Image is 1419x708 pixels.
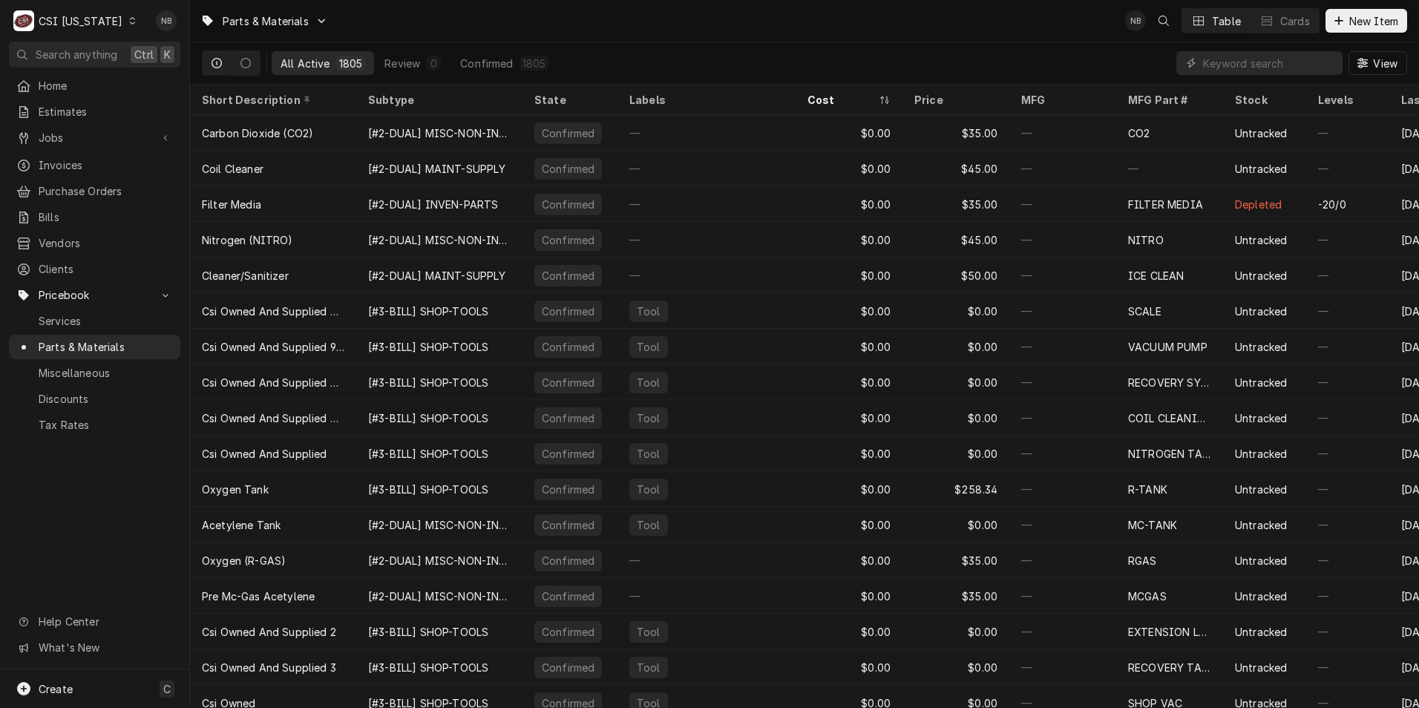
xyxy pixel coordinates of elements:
span: Clients [39,261,173,277]
div: $0.00 [796,578,902,614]
div: Untracked [1235,517,1287,533]
div: — [1306,329,1389,364]
div: [#2-DUAL] MISC-NON-INVEN [368,125,511,141]
div: Oxygen Tank [202,482,269,497]
div: Oxygen (R-GAS) [202,553,286,568]
div: $0.00 [796,400,902,436]
div: $0.00 [796,329,902,364]
span: What's New [39,640,171,655]
span: Vendors [39,235,173,251]
div: 0 [429,56,438,71]
div: Review [384,56,420,71]
div: Tool [635,517,662,533]
div: Pre Mc-Gas Acetylene [202,589,315,604]
a: Purchase Orders [9,179,180,203]
div: -20/0 [1318,197,1346,212]
div: — [1009,471,1116,507]
a: Invoices [9,153,180,177]
a: Discounts [9,387,180,411]
div: Confirmed [540,232,596,248]
div: $35.00 [902,186,1009,222]
div: [#3-BILL] SHOP-TOOLS [368,410,488,426]
div: [#3-BILL] SHOP-TOOLS [368,660,488,675]
div: Untracked [1235,375,1287,390]
button: Open search [1152,9,1176,33]
div: $0.00 [796,293,902,329]
div: — [1009,293,1116,329]
div: NITROGEN TANK [1128,446,1211,462]
div: Confirmed [540,482,596,497]
a: Clients [9,257,180,281]
div: Confirmed [540,161,596,177]
a: Home [9,73,180,98]
div: Cleaner/Sanitizer [202,268,289,283]
span: Services [39,313,173,329]
div: — [1306,222,1389,258]
button: New Item [1325,9,1407,33]
div: MFG Part # [1128,92,1208,108]
div: Confirmed [540,125,596,141]
div: CO2 [1128,125,1150,141]
div: — [1306,578,1389,614]
div: — [1306,115,1389,151]
div: Untracked [1235,232,1287,248]
div: [#2-DUAL] MISC-NON-INVEN [368,589,511,604]
span: Ctrl [134,47,154,62]
div: ICE CLEAN [1128,268,1184,283]
div: Csi Owned And Supplied Cc220 [202,304,344,319]
div: SCALE [1128,304,1161,319]
div: Untracked [1235,660,1287,675]
div: MCGAS [1128,589,1167,604]
div: Confirmed [460,56,513,71]
div: — [617,115,796,151]
div: Untracked [1235,624,1287,640]
span: Discounts [39,391,173,407]
span: Miscellaneous [39,365,173,381]
div: Tool [635,446,662,462]
div: Tool [635,482,662,497]
div: Table [1212,13,1241,29]
span: Help Center [39,614,171,629]
div: $0.00 [902,400,1009,436]
div: — [1306,649,1389,685]
div: $45.00 [902,151,1009,186]
div: — [617,543,796,578]
div: — [1306,507,1389,543]
div: — [1009,329,1116,364]
div: — [1009,436,1116,471]
div: [#3-BILL] SHOP-TOOLS [368,304,488,319]
div: RECOVERY SYSTEM [1128,375,1211,390]
div: Confirmed [540,410,596,426]
div: — [617,186,796,222]
div: Tool [635,624,662,640]
span: Purchase Orders [39,183,173,199]
div: Confirmed [540,446,596,462]
div: Csi Owned And Supplied 2 [202,624,336,640]
a: Vendors [9,231,180,255]
input: Keyword search [1203,51,1335,75]
div: Untracked [1235,125,1287,141]
div: Untracked [1235,268,1287,283]
div: $0.00 [796,436,902,471]
div: Confirmed [540,517,596,533]
a: Estimates [9,99,180,124]
div: Confirmed [540,304,596,319]
div: Tool [635,339,662,355]
div: — [1306,293,1389,329]
div: — [1009,186,1116,222]
div: — [1306,614,1389,649]
div: Untracked [1235,304,1287,319]
div: $35.00 [902,543,1009,578]
div: CSI [US_STATE] [39,13,122,29]
div: — [1306,400,1389,436]
div: — [1009,507,1116,543]
a: Go to What's New [9,635,180,660]
div: Nick Badolato's Avatar [1125,10,1146,31]
div: $0.00 [902,436,1009,471]
a: Go to Jobs [9,125,180,150]
div: $0.00 [796,364,902,400]
div: — [1306,151,1389,186]
div: $0.00 [796,471,902,507]
div: — [1306,258,1389,293]
div: — [1009,115,1116,151]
